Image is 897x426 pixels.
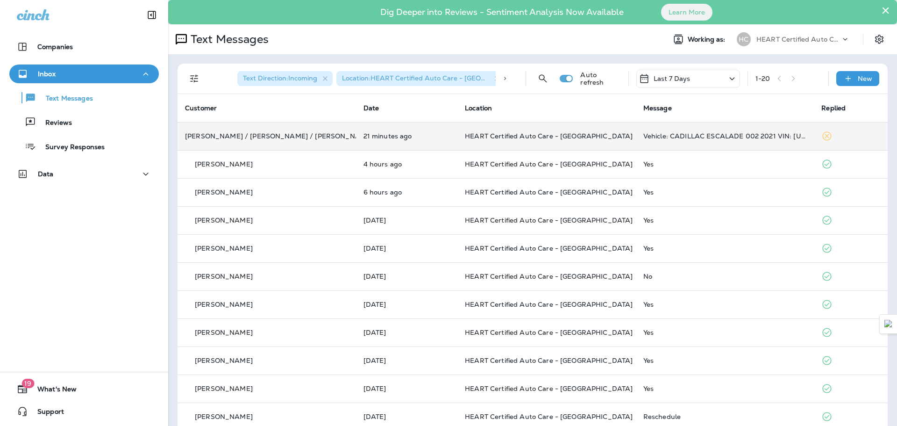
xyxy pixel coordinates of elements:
span: Message [643,104,672,112]
button: Inbox [9,65,159,83]
p: [PERSON_NAME] [195,357,253,364]
div: Reschedule [643,413,807,420]
p: Oct 10, 2025 09:02 AM [363,188,450,196]
span: HEART Certified Auto Care - [GEOGRAPHIC_DATA] [465,356,633,365]
button: Collapse Sidebar [139,6,165,24]
span: Location [465,104,492,112]
p: Last 7 Days [654,75,691,82]
div: Yes [643,160,807,168]
div: Yes [643,385,807,392]
button: Close [881,3,890,18]
p: Oct 9, 2025 09:05 AM [363,413,450,420]
span: HEART Certified Auto Care - [GEOGRAPHIC_DATA] [465,412,633,421]
span: Location : HEART Certified Auto Care - [GEOGRAPHIC_DATA] [342,74,536,82]
p: [PERSON_NAME] [195,245,253,252]
span: HEART Certified Auto Care - [GEOGRAPHIC_DATA] [465,384,633,393]
p: Oct 10, 2025 11:51 AM [363,160,450,168]
p: [PERSON_NAME] [195,160,253,168]
p: [PERSON_NAME] [195,188,253,196]
button: Companies [9,37,159,56]
span: HEART Certified Auto Care - [GEOGRAPHIC_DATA] [465,244,633,253]
div: Yes [643,188,807,196]
span: HEART Certified Auto Care - [GEOGRAPHIC_DATA] [465,300,633,309]
span: HEART Certified Auto Care - [GEOGRAPHIC_DATA] [465,132,633,140]
span: What's New [28,385,77,397]
p: Data [38,170,54,178]
div: Yes [643,357,807,364]
p: [PERSON_NAME] [195,273,253,280]
span: Replied [821,104,846,112]
p: Oct 10, 2025 03:29 PM [363,132,450,140]
button: Settings [871,31,888,48]
p: [PERSON_NAME] [195,385,253,392]
div: Yes [643,245,807,252]
button: Support [9,402,159,421]
button: Learn More [661,4,712,21]
button: Text Messages [9,88,159,108]
button: 19What's New [9,380,159,398]
span: HEART Certified Auto Care - [GEOGRAPHIC_DATA] [465,160,633,168]
p: [PERSON_NAME] [195,217,253,224]
p: [PERSON_NAME] [195,301,253,308]
button: Survey Responses [9,137,159,156]
button: Reviews [9,112,159,132]
span: HEART Certified Auto Care - [GEOGRAPHIC_DATA] [465,272,633,281]
p: [PERSON_NAME] / [PERSON_NAME] / [PERSON_NAME] [185,132,373,140]
div: Text Direction:Incoming [237,71,333,86]
p: Oct 9, 2025 09:47 AM [363,273,450,280]
p: Oct 9, 2025 10:09 AM [363,245,450,252]
button: Data [9,165,159,183]
span: Text Direction : Incoming [243,74,317,82]
span: Working as: [688,36,727,43]
span: HEART Certified Auto Care - [GEOGRAPHIC_DATA] [465,216,633,224]
span: 19 [21,379,34,388]
span: Support [28,408,64,419]
p: Auto refresh [580,71,620,86]
p: Oct 9, 2025 09:13 AM [363,329,450,336]
span: HEART Certified Auto Care - [GEOGRAPHIC_DATA] [465,188,633,196]
p: Survey Responses [36,143,105,152]
img: Detect Auto [884,320,893,328]
p: Oct 9, 2025 09:06 AM [363,357,450,364]
button: Filters [185,69,204,88]
p: [PERSON_NAME] [195,413,253,420]
div: 1 - 20 [755,75,770,82]
p: Oct 9, 2025 12:30 PM [363,217,450,224]
p: HEART Certified Auto Care [756,36,840,43]
p: Oct 9, 2025 09:14 AM [363,301,450,308]
div: Vehicle: CADILLAC ESCALADE 002 2021 VIN: 1GYS4GKL9MR417867 [643,132,807,140]
span: HEART Certified Auto Care - [GEOGRAPHIC_DATA] [465,328,633,337]
div: No [643,273,807,280]
div: Yes [643,329,807,336]
p: Inbox [38,70,56,78]
p: Oct 9, 2025 09:05 AM [363,385,450,392]
button: Search Messages [534,69,552,88]
div: Yes [643,217,807,224]
span: Date [363,104,379,112]
p: Companies [37,43,73,51]
p: New [858,75,872,82]
p: Reviews [36,119,72,128]
p: Text Messages [36,94,93,103]
span: Customer [185,104,217,112]
div: Location:HEART Certified Auto Care - [GEOGRAPHIC_DATA] [336,71,505,86]
p: [PERSON_NAME] [195,329,253,336]
p: Dig Deeper into Reviews - Sentiment Analysis Now Available [353,11,651,14]
div: Yes [643,301,807,308]
p: Text Messages [187,32,269,46]
div: HC [737,32,751,46]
